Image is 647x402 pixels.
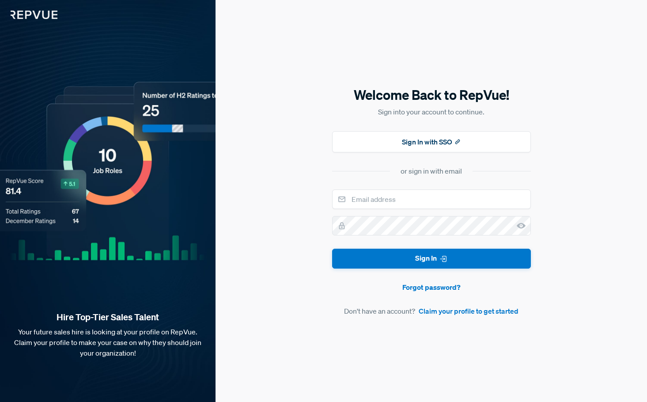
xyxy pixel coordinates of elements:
[14,311,201,323] strong: Hire Top-Tier Sales Talent
[332,106,531,117] p: Sign into your account to continue.
[14,326,201,358] p: Your future sales hire is looking at your profile on RepVue. Claim your profile to make your case...
[332,306,531,316] article: Don't have an account?
[332,282,531,292] a: Forgot password?
[332,131,531,152] button: Sign In with SSO
[332,249,531,269] button: Sign In
[332,190,531,209] input: Email address
[401,166,462,176] div: or sign in with email
[419,306,518,316] a: Claim your profile to get started
[332,86,531,104] h5: Welcome Back to RepVue!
